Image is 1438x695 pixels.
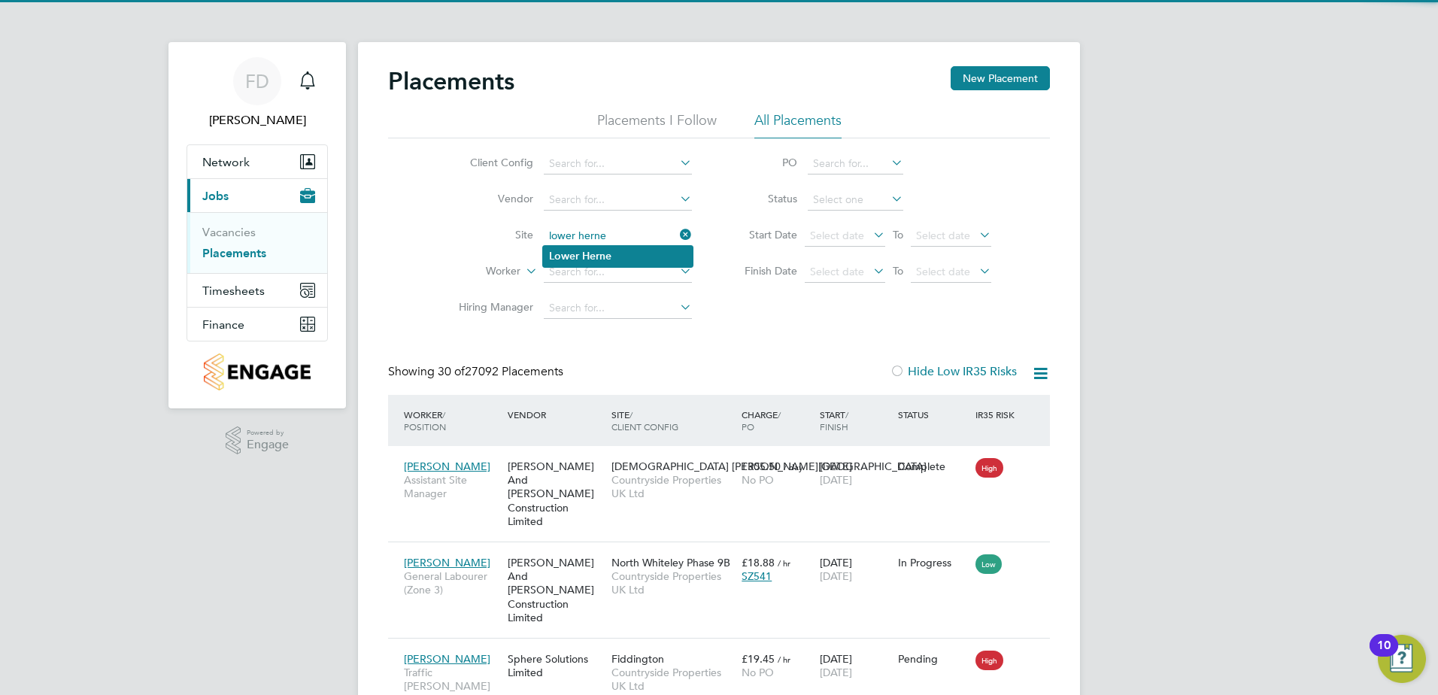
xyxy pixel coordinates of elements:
div: [PERSON_NAME] And [PERSON_NAME] Construction Limited [504,452,608,536]
span: Select date [916,229,970,242]
div: [PERSON_NAME] And [PERSON_NAME] Construction Limited [504,548,608,632]
input: Search for... [544,226,692,247]
input: Search for... [544,153,692,175]
div: Complete [898,460,969,473]
a: Placements [202,246,266,260]
div: 10 [1377,645,1391,665]
span: 30 of [438,364,465,379]
span: / Finish [820,408,848,432]
span: Finlay Daly [187,111,328,129]
label: Worker [434,264,520,279]
button: New Placement [951,66,1050,90]
span: Countryside Properties UK Ltd [611,569,734,596]
span: To [888,261,908,281]
span: £18.88 [742,556,775,569]
span: Select date [810,265,864,278]
a: Vacancies [202,225,256,239]
span: Assistant Site Manager [404,473,500,500]
span: Network [202,155,250,169]
div: [DATE] [816,548,894,590]
a: FD[PERSON_NAME] [187,57,328,129]
span: [DATE] [820,666,852,679]
span: / PO [742,408,781,432]
span: To [888,225,908,244]
input: Select one [808,190,903,211]
span: / hr [778,654,790,665]
span: Timesheets [202,284,265,298]
span: £19.45 [742,652,775,666]
input: Search for... [544,262,692,283]
input: Search for... [544,190,692,211]
a: [PERSON_NAME]Traffic [PERSON_NAME] (Non CPCS) (Zone 4)Sphere Solutions LimitedFiddingtonCountrysi... [400,644,1050,657]
span: [DATE] [820,569,852,583]
div: Worker [400,401,504,440]
div: Showing [388,364,566,380]
label: Client Config [447,156,533,169]
span: No PO [742,473,774,487]
span: Low [975,554,1002,574]
label: Vendor [447,192,533,205]
div: In Progress [898,556,969,569]
label: Site [447,228,533,241]
span: [PERSON_NAME] [404,460,490,473]
span: Select date [916,265,970,278]
button: Finance [187,308,327,341]
label: Hiring Manager [447,300,533,314]
span: High [975,651,1003,670]
div: [DATE] [816,452,894,494]
div: IR35 Risk [972,401,1024,428]
span: [DATE] [820,473,852,487]
span: [PERSON_NAME] [404,652,490,666]
img: countryside-properties-logo-retina.png [204,354,310,390]
label: Start Date [730,228,797,241]
a: Powered byEngage [226,426,290,455]
span: Finance [202,317,244,332]
nav: Main navigation [168,42,346,408]
span: Countryside Properties UK Ltd [611,473,734,500]
input: Search for... [544,298,692,319]
a: [PERSON_NAME]General Labourer (Zone 3)[PERSON_NAME] And [PERSON_NAME] Construction LimitedNorth W... [400,548,1050,560]
span: £305.50 [742,460,781,473]
span: Fiddington [611,652,664,666]
span: [DEMOGRAPHIC_DATA] [PERSON_NAME][GEOGRAPHIC_DATA] [611,460,927,473]
button: Open Resource Center, 10 new notifications [1378,635,1426,683]
div: Status [894,401,972,428]
div: Sphere Solutions Limited [504,645,608,687]
span: General Labourer (Zone 3) [404,569,500,596]
button: Jobs [187,179,327,212]
span: Engage [247,439,289,451]
div: Start [816,401,894,440]
span: / Position [404,408,446,432]
label: PO [730,156,797,169]
span: No PO [742,666,774,679]
span: Jobs [202,189,229,203]
b: Lower [549,250,579,263]
button: Network [187,145,327,178]
a: Go to home page [187,354,328,390]
label: Hide Low IR35 Risks [890,364,1017,379]
b: Herne [582,250,611,263]
a: [PERSON_NAME]Assistant Site Manager[PERSON_NAME] And [PERSON_NAME] Construction Limited[DEMOGRAPH... [400,451,1050,464]
div: Pending [898,652,969,666]
span: / Client Config [611,408,678,432]
button: Timesheets [187,274,327,307]
span: 27092 Placements [438,364,563,379]
span: Select date [810,229,864,242]
div: [DATE] [816,645,894,687]
div: Site [608,401,738,440]
span: FD [245,71,269,91]
span: North Whiteley Phase 9B [611,556,730,569]
span: [PERSON_NAME] [404,556,490,569]
span: Powered by [247,426,289,439]
span: SZ541 [742,569,772,583]
div: Charge [738,401,816,440]
label: Finish Date [730,264,797,278]
span: High [975,458,1003,478]
span: Countryside Properties UK Ltd [611,666,734,693]
li: All Placements [754,111,842,138]
h2: Placements [388,66,514,96]
li: Placements I Follow [597,111,717,138]
div: Jobs [187,212,327,273]
label: Status [730,192,797,205]
span: / hr [778,557,790,569]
